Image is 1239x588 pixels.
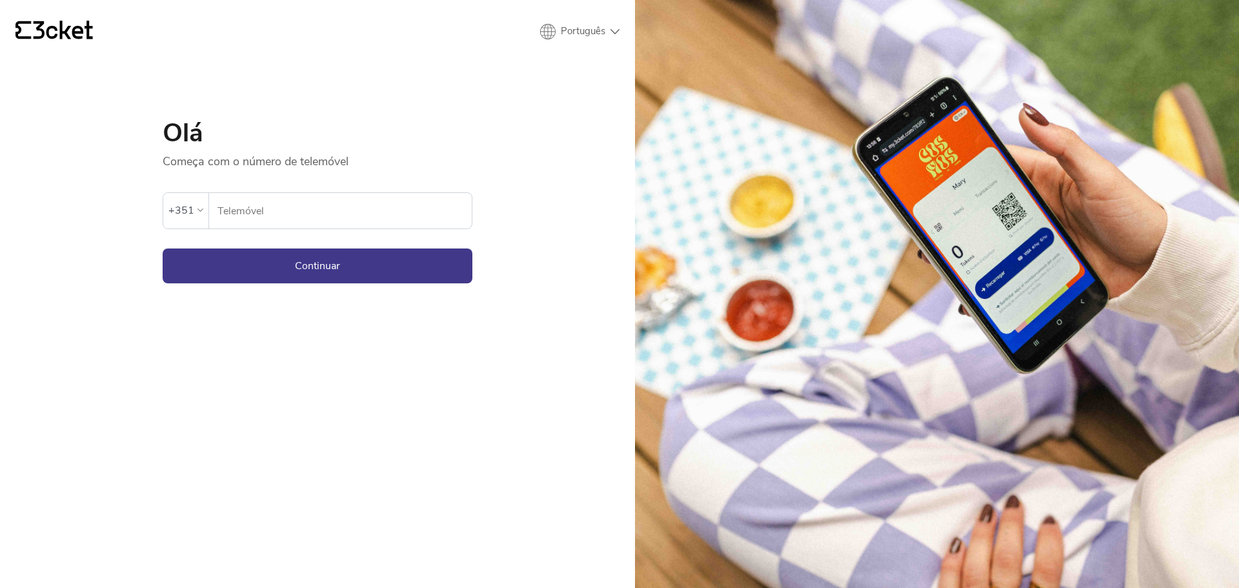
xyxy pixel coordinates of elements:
g: {' '} [15,21,31,39]
input: Telemóvel [217,193,472,228]
label: Telemóvel [209,193,472,229]
p: Começa com o número de telemóvel [163,146,472,169]
h1: Olá [163,120,472,146]
a: {' '} [15,21,93,43]
button: Continuar [163,248,472,283]
div: +351 [168,201,194,220]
